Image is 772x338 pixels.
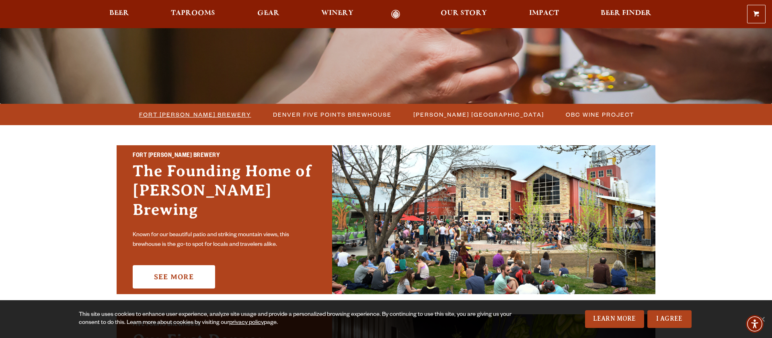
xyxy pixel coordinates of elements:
span: Beer [109,10,129,16]
span: Beer Finder [601,10,651,16]
span: Fort [PERSON_NAME] Brewery [139,109,251,120]
a: Beer Finder [595,10,657,19]
span: Gear [257,10,279,16]
a: See More [133,265,215,289]
span: Denver Five Points Brewhouse [273,109,392,120]
h3: The Founding Home of [PERSON_NAME] Brewing [133,161,316,227]
span: Winery [321,10,353,16]
a: Denver Five Points Brewhouse [268,109,396,120]
a: Impact [524,10,564,19]
p: Known for our beautiful patio and striking mountain views, this brewhouse is the go-to spot for l... [133,231,316,250]
a: Taprooms [166,10,220,19]
a: OBC Wine Project [561,109,638,120]
a: Beer [104,10,134,19]
a: Gear [252,10,285,19]
span: Our Story [441,10,487,16]
a: Learn More [585,310,644,328]
a: [PERSON_NAME] [GEOGRAPHIC_DATA] [409,109,548,120]
span: [PERSON_NAME] [GEOGRAPHIC_DATA] [413,109,544,120]
a: Odell Home [380,10,411,19]
div: This site uses cookies to enhance user experience, analyze site usage and provide a personalized ... [79,311,518,327]
span: Impact [529,10,559,16]
span: Taprooms [171,10,215,16]
a: Winery [316,10,359,19]
a: I Agree [647,310,692,328]
a: privacy policy [229,320,264,326]
a: Our Story [435,10,492,19]
h2: Fort [PERSON_NAME] Brewery [133,151,316,161]
img: Fort Collins Brewery & Taproom' [332,145,655,294]
div: Accessibility Menu [746,315,764,333]
span: OBC Wine Project [566,109,634,120]
a: Fort [PERSON_NAME] Brewery [134,109,255,120]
